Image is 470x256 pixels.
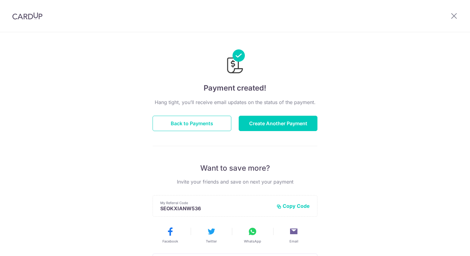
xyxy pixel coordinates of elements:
button: Email [276,227,312,244]
button: Create Another Payment [239,116,317,131]
p: Hang tight, you’ll receive email updates on the status of the payment. [153,99,317,106]
h4: Payment created! [153,83,317,94]
img: CardUp [12,12,42,20]
img: Payments [225,49,245,75]
button: Copy Code [277,203,310,209]
p: My Referral Code [160,200,272,205]
p: Want to save more? [153,163,317,173]
span: Facebook [162,239,178,244]
button: Twitter [193,227,229,244]
button: WhatsApp [234,227,271,244]
button: Facebook [152,227,188,244]
span: Twitter [206,239,217,244]
span: Email [289,239,298,244]
p: SEOKXIANW536 [160,205,272,211]
button: Back to Payments [153,116,231,131]
p: Invite your friends and save on next your payment [153,178,317,185]
span: WhatsApp [244,239,261,244]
